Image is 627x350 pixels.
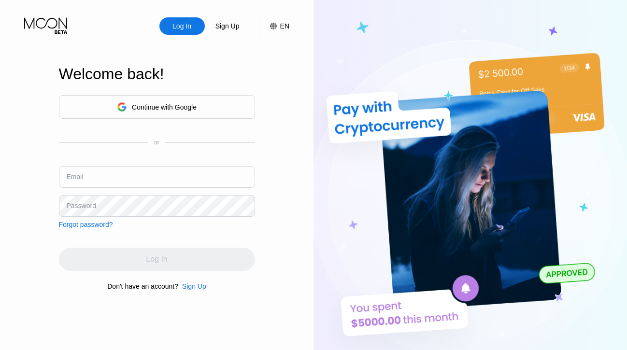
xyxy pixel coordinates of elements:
[67,173,84,181] div: Email
[178,282,206,290] div: Sign Up
[182,282,206,290] div: Sign Up
[59,221,113,228] div: Forgot password?
[59,65,255,83] div: Welcome back!
[280,22,289,30] div: EN
[171,21,192,31] div: Log In
[154,139,159,146] div: or
[260,17,289,35] div: EN
[67,202,96,210] div: Password
[205,17,250,35] div: Sign Up
[214,21,241,31] div: Sign Up
[107,282,178,290] div: Don't have an account?
[132,103,197,111] div: Continue with Google
[59,95,255,119] div: Continue with Google
[159,17,205,35] div: Log In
